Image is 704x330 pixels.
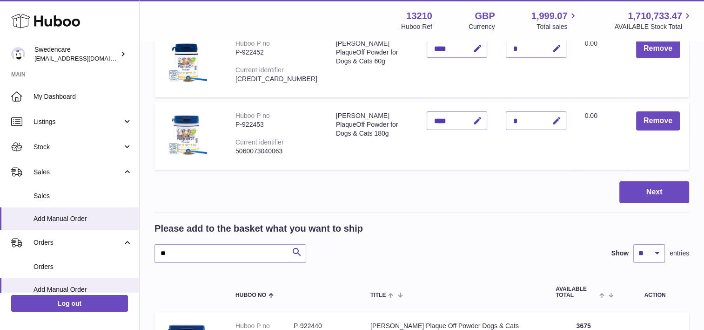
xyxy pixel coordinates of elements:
span: Title [370,292,386,298]
strong: GBP [475,10,495,22]
div: P-922453 [235,120,317,129]
button: Next [619,181,689,203]
label: Show [611,249,629,258]
div: P-922452 [235,48,317,57]
img: gemma.horsfield@swedencare.co.uk [11,47,25,61]
span: 0.00 [585,40,597,47]
button: Remove [636,111,680,131]
span: My Dashboard [34,92,132,101]
td: [PERSON_NAME] PlaqueOff Powder for Dogs & Cats 60g [327,30,417,97]
span: Add Manual Order [34,285,132,294]
div: 5060073040063 [235,147,317,156]
span: Huboo no [235,292,266,298]
div: Huboo Ref [401,22,432,31]
span: entries [670,249,689,258]
span: Sales [34,168,122,177]
div: Current identifier [235,66,284,74]
div: Current identifier [235,138,284,146]
div: [CREDIT_CARD_NUMBER] [235,75,317,83]
a: 1,999.07 Total sales [531,10,578,31]
span: Orders [34,238,122,247]
span: Add Manual Order [34,214,132,223]
strong: 13210 [406,10,432,22]
a: 1,710,733.47 AVAILABLE Stock Total [614,10,693,31]
span: Stock [34,143,122,151]
span: AVAILABLE Total [556,286,597,298]
td: [PERSON_NAME] PlaqueOff Powder for Dogs & Cats 180g [327,102,417,170]
span: Sales [34,192,132,200]
span: [EMAIL_ADDRESS][DOMAIN_NAME] [34,55,137,62]
img: ProDen PlaqueOff Powder for Dogs & Cats 60g [164,39,210,86]
span: Total sales [536,22,578,31]
button: Remove [636,39,680,58]
div: Huboo P no [235,40,270,47]
img: ProDen PlaqueOff Powder for Dogs & Cats 180g [164,111,210,158]
span: Orders [34,262,132,271]
span: Listings [34,117,122,126]
div: Swedencare [34,45,118,63]
div: Huboo P no [235,112,270,119]
span: 0.00 [585,112,597,119]
div: Currency [469,22,495,31]
span: 1,710,733.47 [628,10,682,22]
span: 1,999.07 [531,10,568,22]
h2: Please add to the basket what you want to ship [154,222,363,235]
a: Log out [11,295,128,312]
th: Action [621,277,689,308]
span: AVAILABLE Stock Total [614,22,693,31]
